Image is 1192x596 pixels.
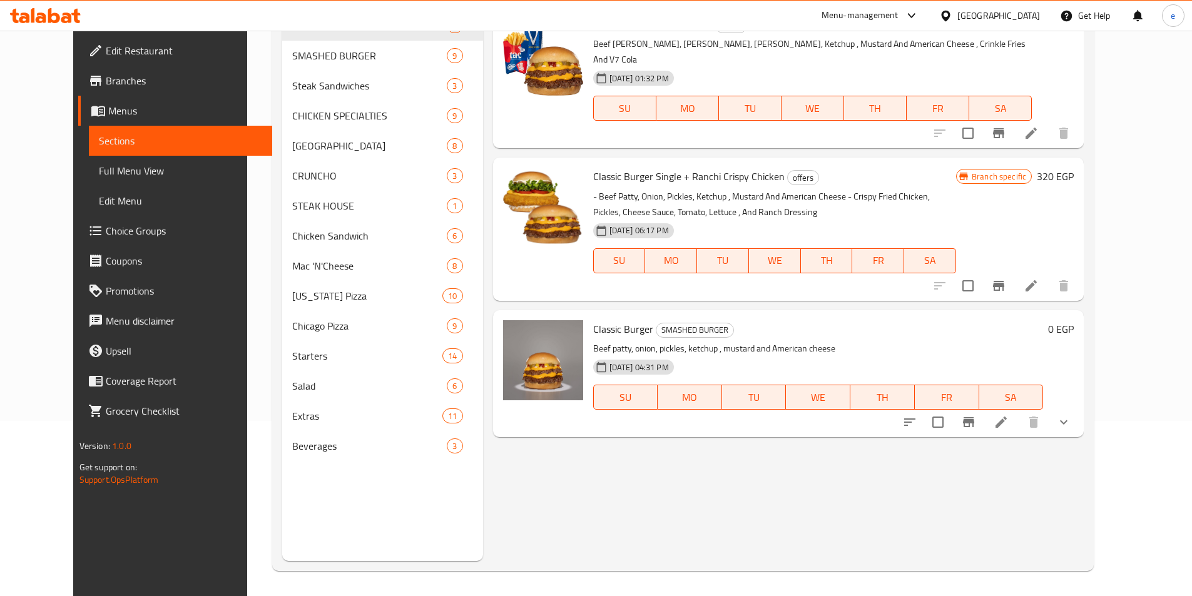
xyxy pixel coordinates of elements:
[1171,9,1175,23] span: e
[447,110,462,122] span: 9
[599,99,651,118] span: SU
[447,170,462,182] span: 3
[292,408,442,423] span: Extras
[282,341,482,371] div: Starters14
[292,378,447,393] div: Salad
[292,348,442,363] div: Starters
[754,251,796,270] span: WE
[1024,126,1039,141] a: Edit menu item
[447,230,462,242] span: 6
[282,431,482,461] div: Beverages3
[1049,271,1079,301] button: delete
[292,228,447,243] span: Chicken Sandwich
[106,343,262,358] span: Upsell
[979,385,1044,410] button: SA
[106,73,262,88] span: Branches
[443,410,462,422] span: 11
[443,290,462,302] span: 10
[282,131,482,161] div: [GEOGRAPHIC_DATA]8
[292,138,447,153] div: NASHVILLE
[78,276,272,306] a: Promotions
[895,407,925,437] button: sort-choices
[292,288,442,303] span: [US_STATE] Pizza
[656,323,733,337] span: SMASHED BURGER
[292,108,447,123] span: CHICKEN SPECIALTIES
[791,388,845,407] span: WE
[292,438,447,453] div: Beverages
[79,472,159,488] a: Support.OpsPlatform
[955,273,981,299] span: Select to update
[1049,118,1079,148] button: delete
[78,396,272,426] a: Grocery Checklist
[719,96,782,121] button: TU
[593,320,653,338] span: Classic Burger
[984,118,1014,148] button: Branch-specific-item
[852,248,904,273] button: FR
[442,408,462,423] div: items
[787,170,819,185] div: offers
[292,318,447,333] span: Chicago Pizza
[78,96,272,126] a: Menus
[920,388,974,407] span: FR
[447,438,462,453] div: items
[661,99,714,118] span: MO
[849,99,902,118] span: TH
[787,99,839,118] span: WE
[106,223,262,238] span: Choice Groups
[282,161,482,191] div: CRUNCHO3
[78,306,272,336] a: Menu disclaimer
[1037,16,1074,33] h6: 230 EGP
[292,78,447,93] span: Steak Sandwiches
[447,260,462,272] span: 8
[78,246,272,276] a: Coupons
[447,108,462,123] div: items
[106,253,262,268] span: Coupons
[292,168,447,183] span: CRUNCHO
[447,50,462,62] span: 9
[907,96,969,121] button: FR
[99,193,262,208] span: Edit Menu
[822,8,899,23] div: Menu-management
[292,288,442,303] div: New York Pizza
[78,66,272,96] a: Branches
[656,323,734,338] div: SMASHED BURGER
[645,248,697,273] button: MO
[697,248,749,273] button: TU
[593,167,785,186] span: Classic Burger Single + Ranchi Crispy Chicken
[442,288,462,303] div: items
[749,248,801,273] button: WE
[89,156,272,186] a: Full Menu View
[593,385,658,410] button: SU
[447,80,462,92] span: 3
[282,251,482,281] div: Mac 'N'Cheese8
[954,407,984,437] button: Branch-specific-item
[447,380,462,392] span: 6
[78,216,272,246] a: Choice Groups
[292,48,447,63] div: SMASHED BURGER
[915,385,979,410] button: FR
[1019,407,1049,437] button: delete
[447,78,462,93] div: items
[443,350,462,362] span: 14
[782,96,844,121] button: WE
[503,320,583,400] img: Classic Burger
[447,138,462,153] div: items
[282,311,482,341] div: Chicago Pizza9
[650,251,692,270] span: MO
[292,258,447,273] div: Mac 'N'Cheese
[447,378,462,393] div: items
[282,281,482,311] div: [US_STATE] Pizza10
[857,251,899,270] span: FR
[1056,415,1071,430] svg: Show Choices
[1037,168,1074,185] h6: 320 EGP
[78,366,272,396] a: Coverage Report
[724,99,777,118] span: TU
[850,385,915,410] button: TH
[108,103,262,118] span: Menus
[593,248,646,273] button: SU
[447,200,462,212] span: 1
[656,96,719,121] button: MO
[604,225,674,236] span: [DATE] 06:17 PM
[282,101,482,131] div: CHICKEN SPECIALTIES9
